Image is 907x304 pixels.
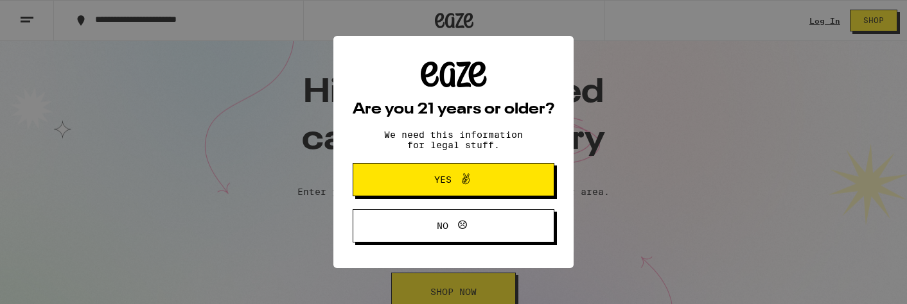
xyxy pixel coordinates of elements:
[353,209,554,242] button: No
[353,163,554,196] button: Yes
[434,175,452,184] span: Yes
[437,221,448,230] span: No
[353,102,554,117] h2: Are you 21 years or older?
[373,130,534,150] p: We need this information for legal stuff.
[14,9,99,19] span: Hi. Need any help?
